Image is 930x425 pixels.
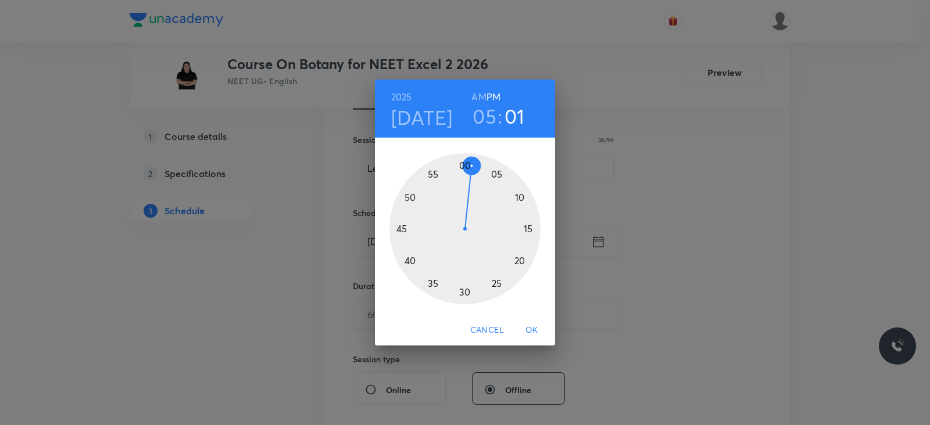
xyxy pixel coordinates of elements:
button: 05 [473,104,496,128]
button: 2025 [391,89,412,105]
button: PM [487,89,500,105]
span: OK [518,323,546,337]
span: Cancel [470,323,504,337]
button: [DATE] [391,105,453,129]
button: OK [513,319,550,341]
button: 01 [505,104,525,128]
button: AM [471,89,486,105]
h3: : [498,104,502,128]
button: Cancel [466,319,509,341]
